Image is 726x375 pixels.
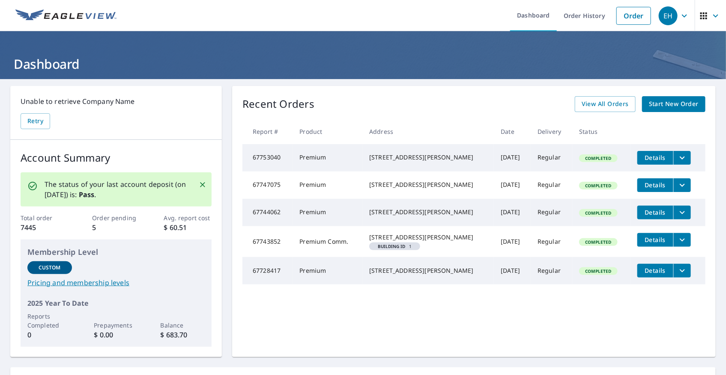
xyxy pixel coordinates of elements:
td: Regular [531,226,572,257]
span: Details [642,181,668,189]
span: Retry [27,116,43,127]
p: Reports Completed [27,312,72,330]
p: Membership Level [27,246,205,258]
p: Custom [39,264,61,272]
b: Pass [79,190,95,199]
td: 67743852 [242,226,293,257]
td: 67744062 [242,199,293,226]
td: 67747075 [242,171,293,199]
button: filesDropdownBtn-67744062 [673,206,691,219]
img: EV Logo [15,9,117,22]
button: filesDropdownBtn-67728417 [673,264,691,278]
button: detailsBtn-67744062 [637,206,673,219]
p: Prepayments [94,321,138,330]
button: detailsBtn-67753040 [637,151,673,165]
td: Regular [531,171,572,199]
p: Unable to retrieve Company Name [21,96,212,106]
p: $ 0.00 [94,330,138,340]
span: Details [642,154,668,162]
th: Report # [242,119,293,144]
button: filesDropdownBtn-67747075 [673,178,691,192]
th: Delivery [531,119,572,144]
td: Regular [531,144,572,171]
td: Premium [293,171,362,199]
p: 5 [92,222,140,233]
span: Details [642,236,668,244]
a: Pricing and membership levels [27,278,205,288]
td: Regular [531,257,572,284]
p: Total order [21,213,69,222]
div: [STREET_ADDRESS][PERSON_NAME] [369,180,487,189]
span: Details [642,266,668,275]
p: 2025 Year To Date [27,298,205,308]
td: [DATE] [494,171,531,199]
button: Close [197,179,208,190]
button: detailsBtn-67747075 [637,178,673,192]
th: Status [572,119,630,144]
p: $ 683.70 [161,330,205,340]
td: [DATE] [494,257,531,284]
span: Completed [580,210,616,216]
button: detailsBtn-67728417 [637,264,673,278]
td: [DATE] [494,144,531,171]
span: Details [642,208,668,216]
em: Building ID [378,244,406,248]
p: 0 [27,330,72,340]
div: EH [659,6,678,25]
span: Completed [580,239,616,245]
td: [DATE] [494,226,531,257]
th: Product [293,119,362,144]
span: Start New Order [649,99,699,109]
a: Start New Order [642,96,705,112]
td: 67728417 [242,257,293,284]
td: Premium [293,257,362,284]
td: Premium Comm. [293,226,362,257]
span: View All Orders [582,99,629,109]
button: filesDropdownBtn-67743852 [673,233,691,247]
span: Completed [580,268,616,274]
td: 67753040 [242,144,293,171]
div: [STREET_ADDRESS][PERSON_NAME] [369,208,487,216]
td: Premium [293,144,362,171]
span: 1 [373,244,417,248]
div: [STREET_ADDRESS][PERSON_NAME] [369,153,487,162]
td: Premium [293,199,362,226]
h1: Dashboard [10,55,716,73]
p: The status of your last account deposit (on [DATE]) is: . [45,179,188,200]
button: detailsBtn-67743852 [637,233,673,247]
th: Address [362,119,494,144]
span: Completed [580,155,616,161]
p: $ 60.51 [164,222,212,233]
p: 7445 [21,222,69,233]
p: Avg. report cost [164,213,212,222]
a: View All Orders [575,96,636,112]
div: [STREET_ADDRESS][PERSON_NAME] [369,233,487,242]
p: Account Summary [21,150,212,165]
a: Order [616,7,651,25]
p: Recent Orders [242,96,314,112]
button: Retry [21,113,50,129]
div: [STREET_ADDRESS][PERSON_NAME] [369,266,487,275]
span: Completed [580,183,616,189]
button: filesDropdownBtn-67753040 [673,151,691,165]
td: [DATE] [494,199,531,226]
p: Balance [161,321,205,330]
td: Regular [531,199,572,226]
th: Date [494,119,531,144]
p: Order pending [92,213,140,222]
